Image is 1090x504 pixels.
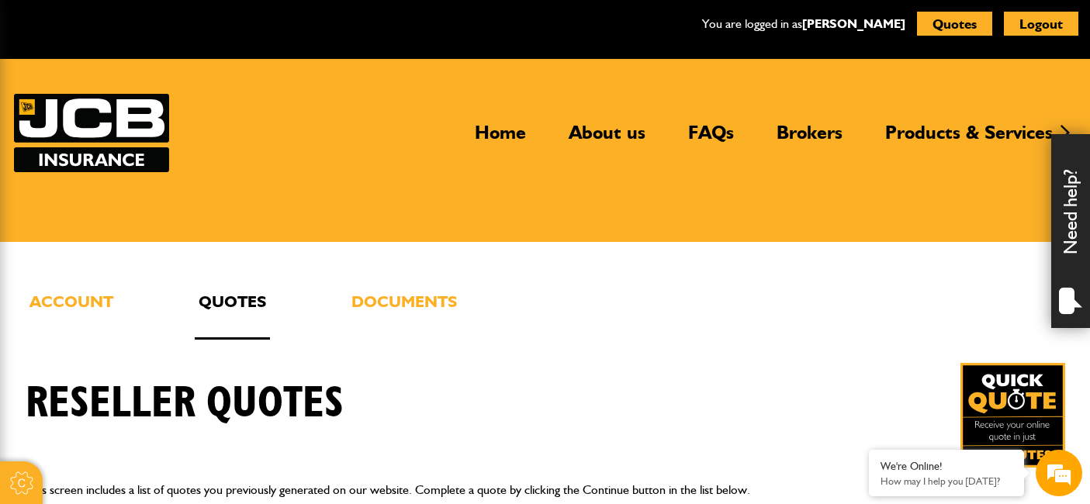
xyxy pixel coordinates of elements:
p: How may I help you today? [881,475,1012,487]
button: Logout [1004,12,1078,36]
a: Brokers [765,121,854,157]
h1: Reseller quotes [26,378,344,430]
a: JCB Insurance Services [14,94,169,172]
a: Documents [348,288,461,340]
a: Home [463,121,538,157]
img: Quick Quote [960,363,1065,468]
div: Need help? [1051,134,1090,328]
a: About us [557,121,657,157]
a: Quotes [195,288,270,340]
p: This screen includes a list of quotes you previously generated on our website. Complete a quote b... [26,480,1065,500]
a: Products & Services [874,121,1064,157]
a: Get your insurance quote in just 2-minutes [960,363,1065,468]
img: JCB Insurance Services logo [14,94,169,172]
a: Account [26,288,117,340]
p: You are logged in as [702,14,905,34]
a: [PERSON_NAME] [802,16,905,31]
button: Quotes [917,12,992,36]
div: We're Online! [881,460,1012,473]
a: FAQs [676,121,746,157]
